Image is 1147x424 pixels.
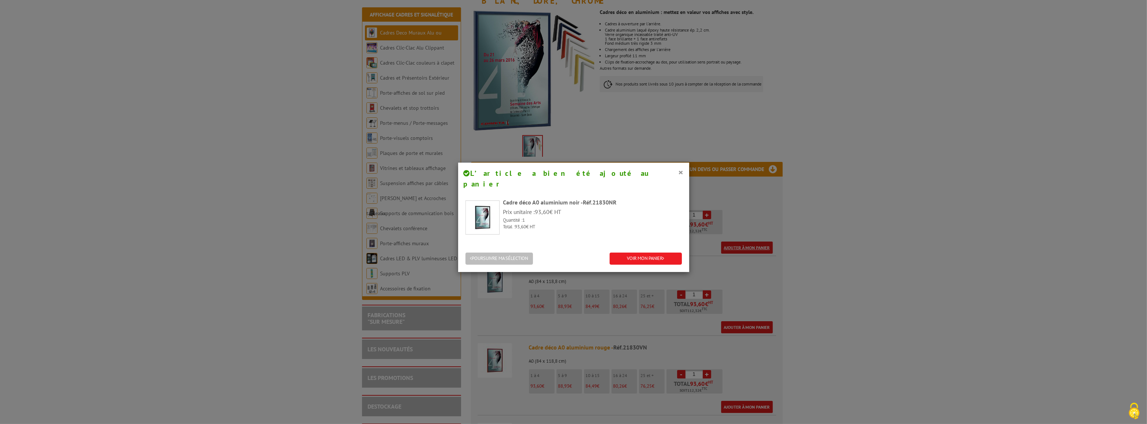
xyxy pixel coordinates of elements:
button: POURSUIVRE MA SÉLECTION [465,253,533,265]
div: Cadre déco A0 aluminium noir - [503,198,682,207]
span: 1 [523,217,525,223]
span: Réf.21830NR [583,199,617,206]
p: Total : € HT [503,224,682,231]
p: Quantité : [503,217,682,224]
span: 93,60 [515,224,526,230]
a: VOIR MON PANIER [610,253,682,265]
h4: L’article a bien été ajouté au panier [464,168,684,189]
p: Prix unitaire : € HT [503,208,682,216]
img: Cookies (fenêtre modale) [1125,402,1143,420]
button: Cookies (fenêtre modale) [1121,399,1147,424]
span: 93,60 [535,208,550,215]
button: × [679,167,684,177]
